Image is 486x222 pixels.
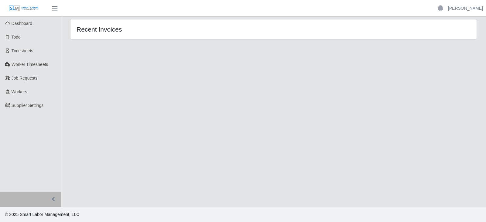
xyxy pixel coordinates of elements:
img: SLM Logo [9,5,39,12]
span: Job Requests [12,76,38,80]
span: Todo [12,35,21,39]
span: Worker Timesheets [12,62,48,67]
a: [PERSON_NAME] [448,5,483,12]
span: Dashboard [12,21,33,26]
span: © 2025 Smart Labor Management, LLC [5,212,79,217]
span: Timesheets [12,48,33,53]
span: Supplier Settings [12,103,44,108]
span: Workers [12,89,27,94]
h4: Recent Invoices [77,26,235,33]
